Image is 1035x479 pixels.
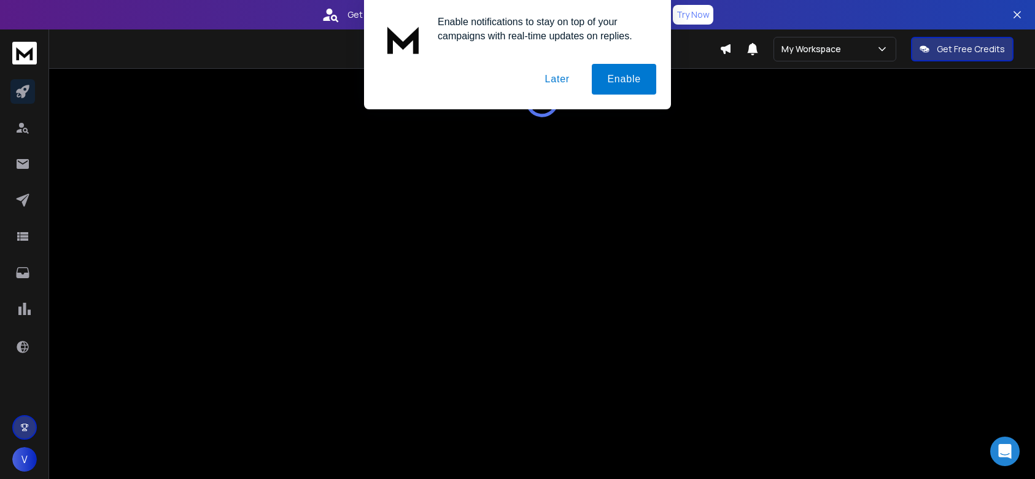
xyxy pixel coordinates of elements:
button: V [12,447,37,472]
img: notification icon [379,15,428,64]
button: Enable [592,64,656,95]
div: Open Intercom Messenger [990,437,1020,466]
div: Enable notifications to stay on top of your campaigns with real-time updates on replies. [428,15,656,43]
button: Later [529,64,584,95]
